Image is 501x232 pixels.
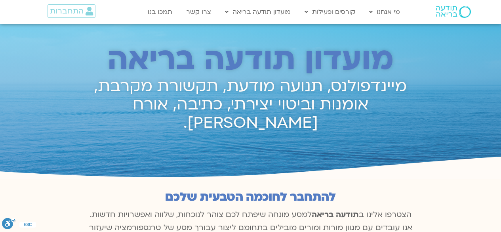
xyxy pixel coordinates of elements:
h2: להתחבר לחוכמה הטבעית שלכם [84,190,417,204]
a: מועדון תודעה בריאה [221,4,295,19]
span: התחברות [50,7,84,15]
b: תודעה בריאה [312,209,359,220]
img: תודעה בריאה [436,6,471,18]
a: קורסים ופעילות [301,4,359,19]
h2: מיינדפולנס, תנועה מודעת, תקשורת מקרבת, אומנות וביטוי יצירתי, כתיבה, אורח [PERSON_NAME]. [84,77,417,132]
a: מי אנחנו [365,4,404,19]
h2: מועדון תודעה בריאה [84,42,417,77]
a: התחברות [48,4,95,18]
a: צרו קשר [182,4,215,19]
a: תמכו בנו [144,4,176,19]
